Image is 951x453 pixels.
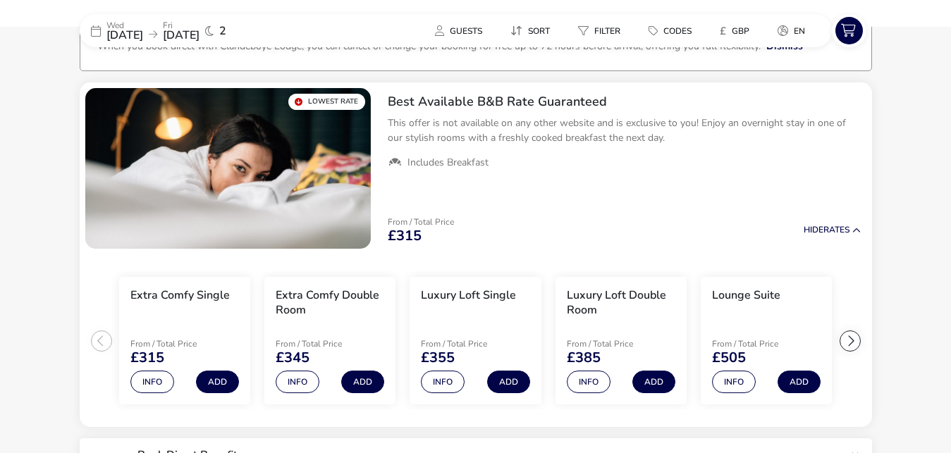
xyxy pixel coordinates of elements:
[778,371,821,393] button: Add
[276,351,309,365] span: £345
[694,271,839,411] swiper-slide: 5 / 6
[548,271,694,411] swiper-slide: 4 / 6
[567,20,637,41] naf-pibe-menu-bar-item: Filter
[663,25,692,37] span: Codes
[567,371,611,393] button: Info
[130,288,230,303] h3: Extra Comfy Single
[80,14,291,47] div: Wed[DATE]Fri[DATE]2
[106,27,143,43] span: [DATE]
[112,271,257,411] swiper-slide: 1 / 6
[567,351,601,365] span: £385
[388,229,422,243] span: £315
[421,340,521,348] p: From / Total Price
[450,25,482,37] span: Guests
[766,20,816,41] button: en
[487,371,530,393] button: Add
[407,156,489,169] span: Includes Breakfast
[341,371,384,393] button: Add
[708,20,761,41] button: £GBP
[712,340,812,348] p: From / Total Price
[804,224,823,235] span: Hide
[528,25,550,37] span: Sort
[567,340,667,348] p: From / Total Price
[499,20,567,41] naf-pibe-menu-bar-item: Sort
[163,21,200,30] p: Fri
[567,20,632,41] button: Filter
[106,21,143,30] p: Wed
[276,288,384,318] h3: Extra Comfy Double Room
[712,371,756,393] button: Info
[257,271,403,411] swiper-slide: 2 / 6
[632,371,675,393] button: Add
[130,371,174,393] button: Info
[794,25,805,37] span: en
[276,340,376,348] p: From / Total Price
[130,340,231,348] p: From / Total Price
[403,271,548,411] swiper-slide: 3 / 6
[421,351,455,365] span: £355
[766,20,822,41] naf-pibe-menu-bar-item: en
[424,20,499,41] naf-pibe-menu-bar-item: Guests
[421,371,465,393] button: Info
[637,20,708,41] naf-pibe-menu-bar-item: Codes
[424,20,493,41] button: Guests
[130,351,164,365] span: £315
[499,20,561,41] button: Sort
[421,288,516,303] h3: Luxury Loft Single
[720,24,726,38] i: £
[196,371,239,393] button: Add
[708,20,766,41] naf-pibe-menu-bar-item: £GBP
[163,27,200,43] span: [DATE]
[712,288,780,303] h3: Lounge Suite
[288,94,365,110] div: Lowest Rate
[637,20,703,41] button: Codes
[567,288,675,318] h3: Luxury Loft Double Room
[712,351,746,365] span: £505
[804,225,861,235] button: HideRates
[85,88,371,249] swiper-slide: 1 / 1
[388,94,861,110] h2: Best Available B&B Rate Guaranteed
[594,25,620,37] span: Filter
[276,371,319,393] button: Info
[732,25,749,37] span: GBP
[376,82,872,181] div: Best Available B&B Rate GuaranteedThis offer is not available on any other website and is exclusi...
[388,116,861,145] p: This offer is not available on any other website and is exclusive to you! Enjoy an overnight stay...
[388,218,454,226] p: From / Total Price
[219,25,226,37] span: 2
